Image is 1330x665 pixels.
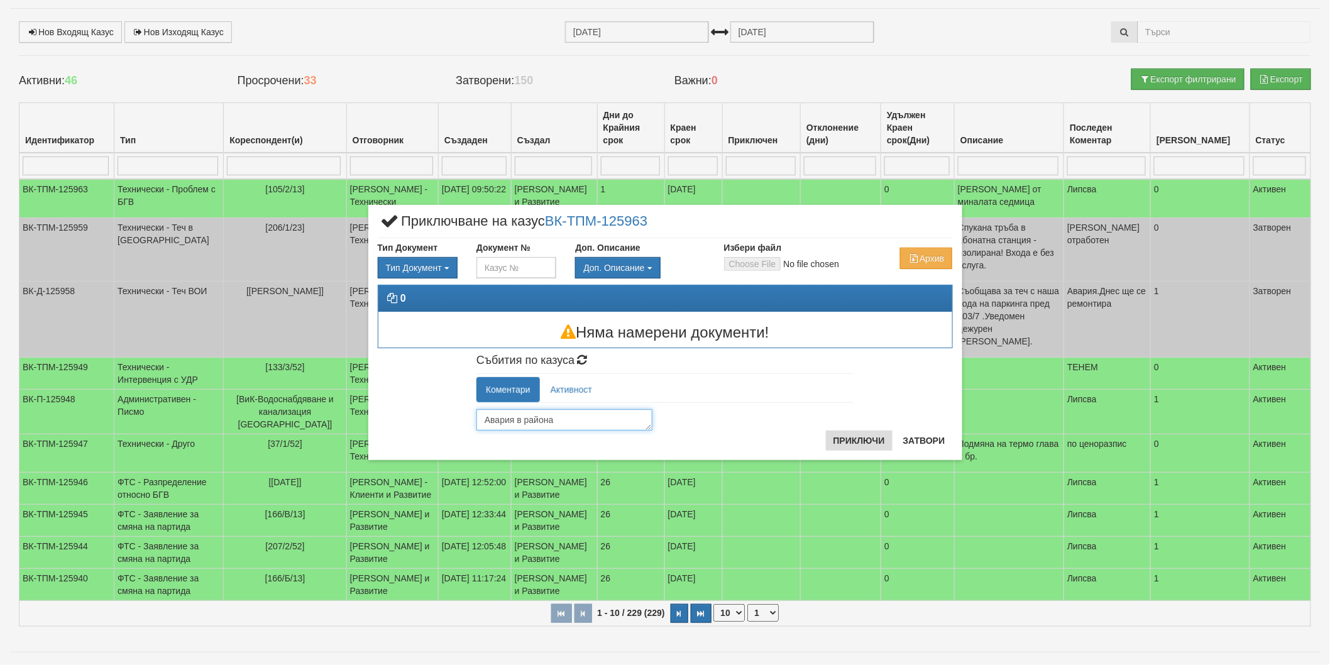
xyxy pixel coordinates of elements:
label: Документ № [476,241,530,254]
label: Доп. Описание [575,241,640,254]
button: Архив [900,248,952,269]
span: Доп. Описание [583,263,644,273]
a: Активност [541,377,602,402]
input: Казус № [476,257,556,278]
div: Двоен клик, за изчистване на избраната стойност. [575,257,705,278]
span: Тип Документ [386,263,442,273]
h3: Няма намерени документи! [378,324,952,341]
button: Тип Документ [378,257,458,278]
button: Приключи [826,431,893,451]
div: Двоен клик, за изчистване на избраната стойност. [378,257,458,278]
strong: 0 [400,293,406,304]
span: Приключване на казус [378,214,648,238]
label: Избери файл [724,241,782,254]
h4: Събития по казуса [476,354,854,367]
button: Затвори [896,431,953,451]
a: ВК-ТПМ-125963 [545,212,647,228]
button: Доп. Описание [575,257,660,278]
label: Тип Документ [378,241,438,254]
a: Коментари [476,377,540,402]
